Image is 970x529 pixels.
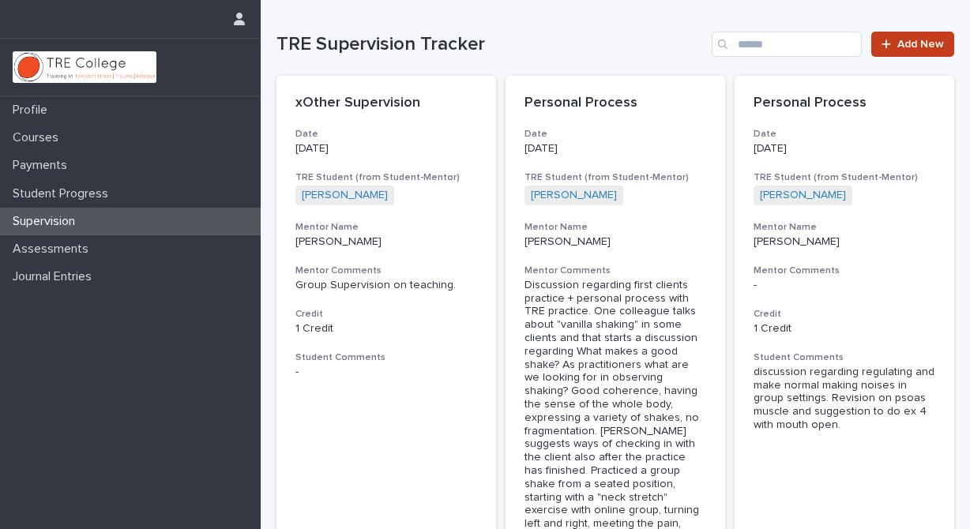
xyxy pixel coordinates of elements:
input: Search [712,32,862,57]
h3: Date [295,128,477,141]
h3: Student Comments [295,351,477,364]
p: 1 Credit [295,322,477,336]
div: Group Supervision on teaching. [295,279,477,292]
div: - [754,279,935,292]
p: Courses [6,130,71,145]
h3: Mentor Comments [754,264,935,277]
h3: Mentor Comments [524,264,706,277]
h3: Mentor Name [524,221,706,234]
h3: Credit [295,308,477,321]
p: [DATE] [754,142,935,156]
a: [PERSON_NAME] [302,189,388,202]
p: Student Progress [6,186,121,201]
p: Payments [6,158,80,173]
p: Supervision [6,214,88,229]
img: L01RLPSrRaOWR30Oqb5K [13,51,156,83]
p: xOther Supervision [295,95,477,112]
h3: TRE Student (from Student-Mentor) [295,171,477,184]
h3: Credit [754,308,935,321]
p: 1 Credit [754,322,935,336]
h3: Date [754,128,935,141]
div: - [295,366,477,379]
h3: TRE Student (from Student-Mentor) [754,171,935,184]
p: Journal Entries [6,269,104,284]
h1: TRE Supervision Tracker [276,33,705,56]
p: Assessments [6,242,101,257]
p: [PERSON_NAME] [295,235,477,249]
span: Add New [897,39,944,50]
a: Add New [871,32,954,57]
h3: Mentor Name [295,221,477,234]
p: Profile [6,103,60,118]
h3: TRE Student (from Student-Mentor) [524,171,706,184]
p: [PERSON_NAME] [754,235,935,249]
p: Personal Process [524,95,706,112]
div: discussion regarding regulating and make normal making noises in group settings. Revision on psoa... [754,366,935,432]
a: [PERSON_NAME] [531,189,617,202]
p: [PERSON_NAME] [524,235,706,249]
h3: Mentor Comments [295,264,477,277]
h3: Mentor Name [754,221,935,234]
p: [DATE] [524,142,706,156]
h3: Student Comments [754,351,935,364]
a: [PERSON_NAME] [760,189,846,202]
p: [DATE] [295,142,477,156]
p: Personal Process [754,95,935,112]
h3: Date [524,128,706,141]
